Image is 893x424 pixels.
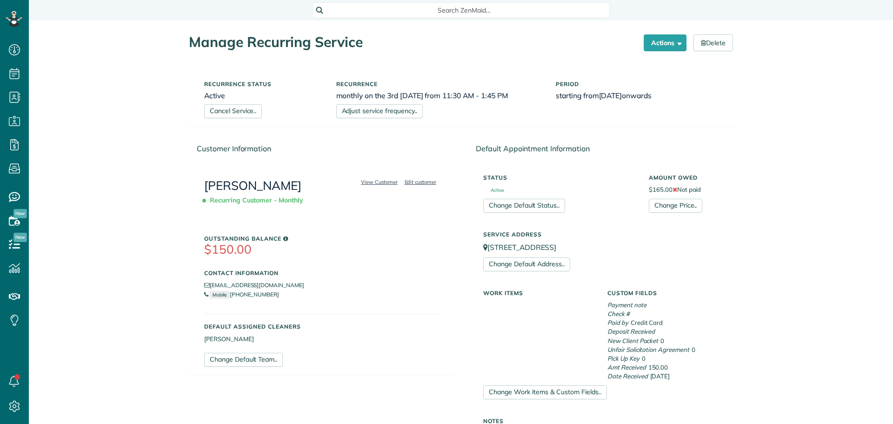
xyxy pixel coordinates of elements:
a: Cancel Service.. [204,104,262,118]
span: 0 [660,337,664,344]
h5: Recurrence [336,81,542,87]
a: Change Default Team.. [204,353,283,367]
button: Actions [644,34,686,51]
h6: starting from onwards [556,92,718,100]
a: [PERSON_NAME] [204,178,301,193]
span: 150.00 [648,363,668,371]
span: [DATE] [650,372,670,380]
h5: Notes [483,418,718,424]
h5: Custom Fields [607,290,718,296]
h1: Manage Recurring Service [189,34,637,50]
span: Credit Card [631,319,663,326]
span: Active [483,188,504,193]
p: [STREET_ADDRESS] [483,242,718,253]
em: Pick Up Key [607,355,640,362]
em: Amt Received [607,363,646,371]
div: $165.00 Not paid [642,170,725,213]
em: Payment note [607,301,646,309]
em: Deposit Received [607,328,655,335]
h3: $150.00 [204,243,439,256]
a: Change Default Address.. [483,257,570,271]
h5: Contact Information [204,270,439,276]
span: 0 [642,355,646,362]
h5: Default Assigned Cleaners [204,323,439,330]
a: View Customer [358,178,400,186]
div: Customer Information [189,136,454,162]
a: Edit customer [402,178,440,186]
small: Mobile [210,291,230,299]
h5: Outstanding Balance [204,236,439,242]
em: Unfair Solicitation Agreement [607,346,689,353]
li: [EMAIL_ADDRESS][DOMAIN_NAME] [204,281,439,290]
span: 0 [692,346,695,353]
h5: Service Address [483,231,718,237]
h5: Work Items [483,290,593,296]
em: Check # [607,310,630,317]
h5: Recurrence status [204,81,322,87]
a: Mobile[PHONE_NUMBER] [204,291,279,298]
h6: Active [204,92,322,100]
h5: Amount Owed [649,175,718,181]
a: Delete [693,34,733,51]
a: Change Price.. [649,199,702,213]
em: Paid by [607,319,628,326]
div: Default Appointment Information [468,136,733,162]
em: New Client Packet [607,337,658,344]
span: Recurring Customer - Monthly [204,192,307,209]
span: New [13,233,27,242]
h5: Period [556,81,718,87]
a: Change Work Items & Custom Fields.. [483,385,607,399]
span: New [13,209,27,218]
span: [DATE] [599,91,622,100]
h6: monthly on the 3rd [DATE] from 11:30 AM - 1:45 PM [336,92,542,100]
a: Change Default Status.. [483,199,565,213]
em: Date Received [607,372,648,380]
li: [PERSON_NAME] [204,335,439,343]
h5: Status [483,175,635,181]
a: Adjust service frequency.. [336,104,423,118]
